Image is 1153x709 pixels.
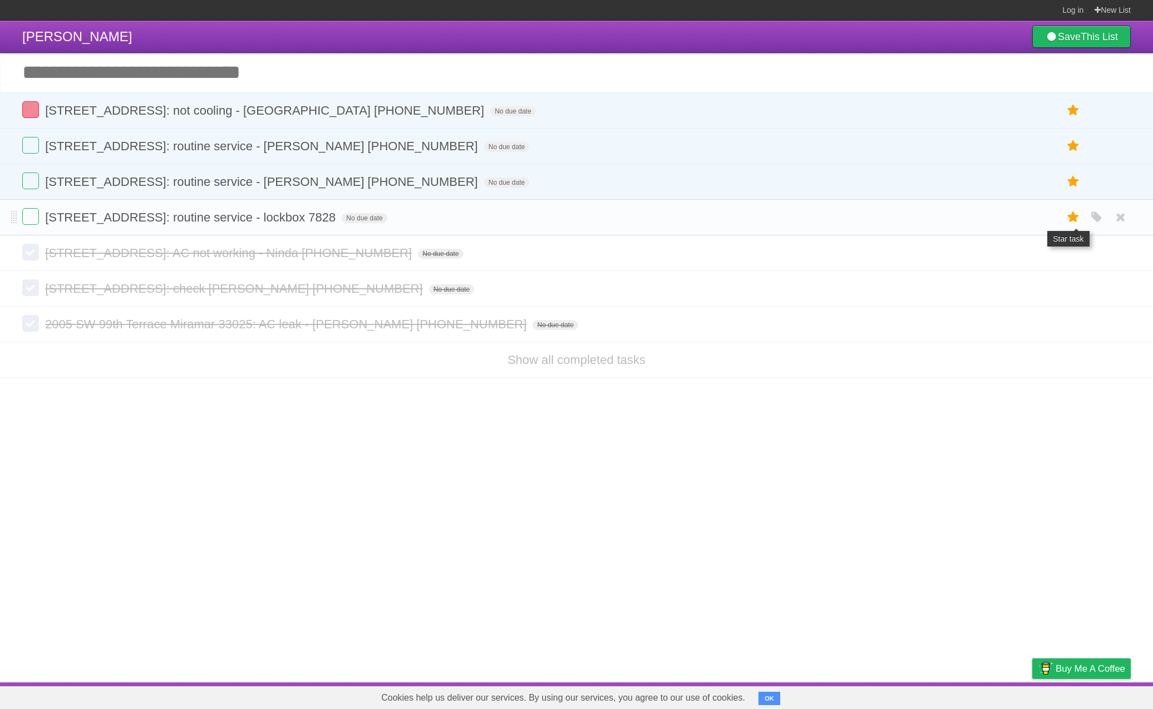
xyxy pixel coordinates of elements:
[758,692,780,705] button: OK
[1038,659,1053,678] img: Buy me a coffee
[533,320,578,330] span: No due date
[22,101,39,118] label: Done
[22,173,39,189] label: Done
[22,279,39,296] label: Done
[22,29,132,44] span: [PERSON_NAME]
[429,284,474,294] span: No due date
[22,208,39,225] label: Done
[490,106,535,116] span: No due date
[45,282,426,296] span: [STREET_ADDRESS]: check [PERSON_NAME] [PHONE_NUMBER]
[22,137,39,154] label: Done
[1032,658,1131,679] a: Buy me a coffee
[1063,208,1084,227] label: Star task
[418,249,463,259] span: No due date
[45,246,415,260] span: [STREET_ADDRESS]: AC not working - Ninda [PHONE_NUMBER]
[45,175,481,189] span: [STREET_ADDRESS]: routine service - [PERSON_NAME] [PHONE_NUMBER]
[484,178,529,188] span: No due date
[342,213,387,223] span: No due date
[1061,685,1131,706] a: Suggest a feature
[45,104,487,117] span: [STREET_ADDRESS]: not cooling - [GEOGRAPHIC_DATA] [PHONE_NUMBER]
[884,685,908,706] a: About
[1063,173,1084,191] label: Star task
[45,317,529,331] span: 2005 SW 99th Terrace Miramar 33025: AC leak - [PERSON_NAME] [PHONE_NUMBER]
[370,687,756,709] span: Cookies help us deliver our services. By using our services, you agree to our use of cookies.
[22,315,39,332] label: Done
[484,142,529,152] span: No due date
[1032,26,1131,48] a: SaveThis List
[921,685,966,706] a: Developers
[45,210,338,224] span: [STREET_ADDRESS]: routine service - lockbox 7828
[1056,659,1125,678] span: Buy me a coffee
[1063,101,1084,120] label: Star task
[1081,31,1118,42] b: This List
[980,685,1004,706] a: Terms
[507,353,646,367] a: Show all completed tasks
[22,244,39,260] label: Done
[45,139,481,153] span: [STREET_ADDRESS]: routine service - [PERSON_NAME] [PHONE_NUMBER]
[1018,685,1047,706] a: Privacy
[1063,137,1084,155] label: Star task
